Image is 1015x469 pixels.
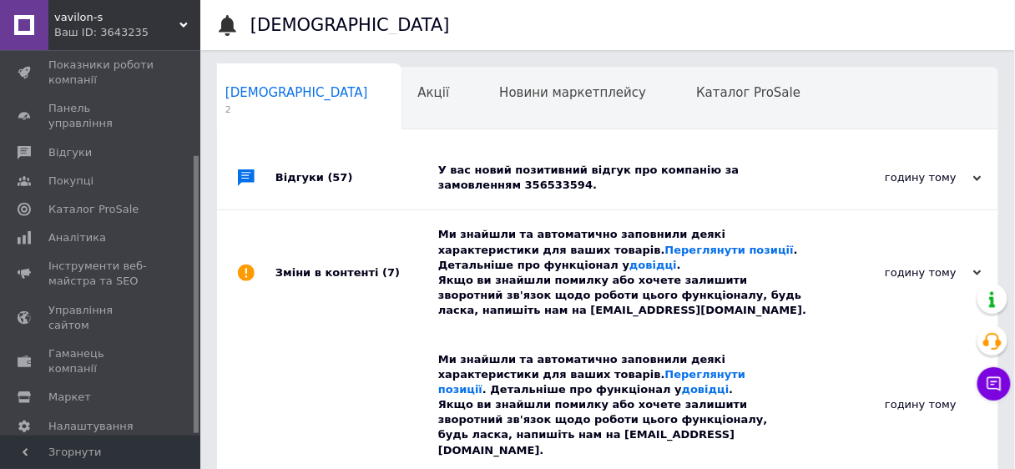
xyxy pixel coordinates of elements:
[48,390,91,405] span: Маркет
[438,163,815,193] div: У вас новий позитивний відгук про компанію за замовленням 356533594.
[499,85,646,100] span: Новини маркетплейсу
[629,259,677,271] a: довідці
[328,171,353,184] span: (57)
[275,210,438,335] div: Зміни в контенті
[48,303,154,333] span: Управління сайтом
[48,346,154,376] span: Гаманець компанії
[48,230,106,245] span: Аналітика
[48,419,134,434] span: Налаштування
[438,352,790,458] div: Ми знайшли та автоматично заповнили деякі характеристики для ваших товарів. . Детальніше про функ...
[696,85,800,100] span: Каталог ProSale
[665,244,794,256] a: Переглянути позиції
[275,146,438,209] div: Відгуки
[438,227,815,318] div: Ми знайшли та автоматично заповнили деякі характеристики для ваших товарів. . Детальніше про функ...
[48,101,154,131] span: Панель управління
[48,259,154,289] span: Інструменти веб-майстра та SEO
[815,170,982,185] div: годину тому
[438,368,745,396] a: Переглянути позиції
[48,145,92,160] span: Відгуки
[977,367,1011,401] button: Чат з покупцем
[382,266,400,279] span: (7)
[682,383,730,396] a: довідці
[225,103,368,116] span: 2
[48,202,139,217] span: Каталог ProSale
[54,25,200,40] div: Ваш ID: 3643235
[250,15,450,35] h1: [DEMOGRAPHIC_DATA]
[225,85,368,100] span: [DEMOGRAPHIC_DATA]
[815,265,982,280] div: годину тому
[48,58,154,88] span: Показники роботи компанії
[54,10,179,25] span: vavilon-s
[48,174,93,189] span: Покупці
[418,85,450,100] span: Акції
